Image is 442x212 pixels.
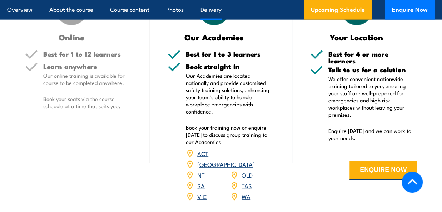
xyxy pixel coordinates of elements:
[25,33,118,41] h3: Online
[186,72,274,115] p: Our Academies are located nationally and provide customised safety training solutions, enhancing ...
[328,75,417,118] p: We offer convenient nationwide training tailored to you, ensuring your staff are well-prepared fo...
[197,170,205,179] a: NT
[328,127,417,141] p: Enquire [DATE] and we can work to your needs.
[242,170,253,179] a: QLD
[43,50,132,57] h5: Best for 1 to 12 learners
[43,72,132,86] p: Our online training is available for course to be completed anywhere.
[349,161,417,180] button: ENQUIRE NOW
[43,63,132,70] h5: Learn anywhere
[43,95,132,110] p: Book your seats via the course schedule at a time that suits you.
[328,66,417,73] h5: Talk to us for a solution
[242,181,252,190] a: TAS
[197,192,207,201] a: VIC
[186,50,274,57] h5: Best for 1 to 3 learners
[310,33,403,41] h3: Your Location
[197,160,255,168] a: [GEOGRAPHIC_DATA]
[197,181,205,190] a: SA
[168,33,260,41] h3: Our Academies
[186,63,274,70] h5: Book straight in
[186,124,274,145] p: Book your training now or enquire [DATE] to discuss group training to our Academies
[197,149,208,158] a: ACT
[242,192,250,201] a: WA
[328,50,417,64] h5: Best for 4 or more learners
